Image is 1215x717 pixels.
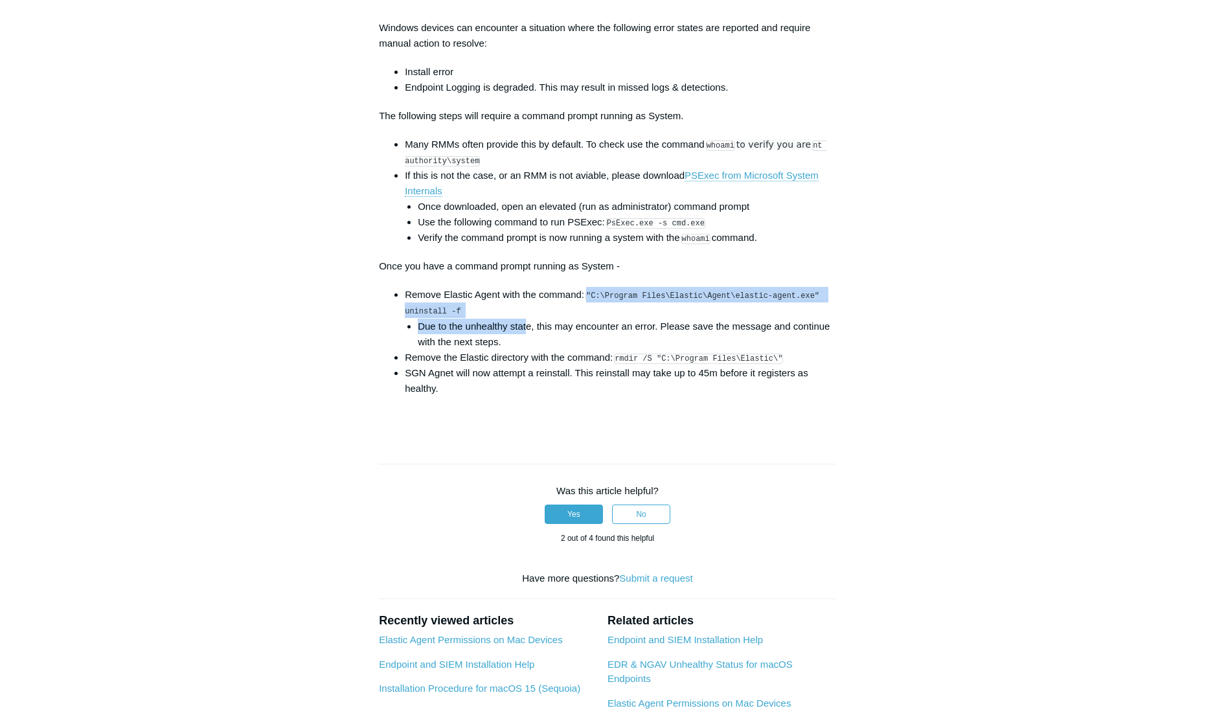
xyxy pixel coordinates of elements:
[405,170,819,197] a: PSExec from Microsoft System Internals
[418,214,836,230] li: Use the following command to run PSExec:
[405,287,836,349] li: Remove Elastic Agent with the command:
[379,20,836,51] p: Windows devices can encounter a situation where the following error states are reported and requi...
[405,64,836,80] li: Install error
[379,108,836,124] p: The following steps will require a command prompt running as System.
[405,137,836,168] li: Many RMMs often provide this by default. To check use the command
[606,218,705,229] code: PsExec.exe -s cmd.exe
[405,80,836,95] li: Endpoint Logging is degraded. This may result in missed logs & detections.
[405,141,827,166] code: nt authority\system
[379,659,534,670] a: Endpoint and SIEM Installation Help
[418,319,836,350] li: Due to the unhealthy state, this may encounter an error. Please save the message and continue wit...
[405,291,824,317] code: "C:\Program Files\Elastic\Agent\elastic-agent.exe" uninstall -f
[418,230,836,245] li: Verify the command prompt is now running a system with the command.
[607,698,791,709] a: Elastic Agent Permissions on Mac Devices
[681,234,710,244] code: whoami
[405,350,836,365] li: Remove the Elastic directory with the command:
[607,634,763,645] a: Endpoint and SIEM Installation Help
[379,683,580,694] a: Installation Procedure for macOS 15 (Sequoia)
[612,505,670,524] button: This article was not helpful
[545,505,603,524] button: This article was helpful
[418,199,836,214] li: Once downloaded, open an elevated (run as administrator) command prompt
[379,612,595,630] h2: Recently viewed articles
[607,612,836,630] h2: Related articles
[736,139,811,150] span: to verify you are
[379,634,562,645] a: Elastic Agent Permissions on Mac Devices
[614,354,783,364] code: rmdir /S "C:\Program Files\Elastic\"
[405,365,836,396] li: SGN Agnet will now attempt a reinstall. This reinstall may take up to 45m before it registers as ...
[379,571,836,586] div: Have more questions?
[379,258,836,274] p: Once you have a command prompt running as System -
[706,141,735,151] code: whoami
[556,485,659,496] span: Was this article helpful?
[619,573,692,584] a: Submit a request
[405,168,836,245] li: If this is not the case, or an RMM is not aviable, please download
[561,534,654,543] span: 2 out of 4 found this helpful
[607,659,793,685] a: EDR & NGAV Unhealthy Status for macOS Endpoints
